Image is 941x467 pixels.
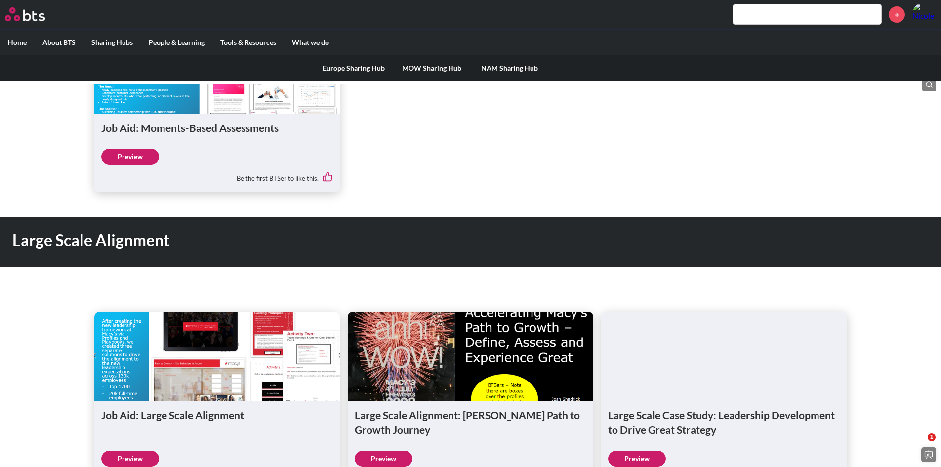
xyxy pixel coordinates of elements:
[101,149,159,165] a: Preview
[608,451,666,467] a: Preview
[928,433,936,441] span: 1
[912,2,936,26] a: Profile
[284,30,337,55] label: What we do
[101,408,333,422] h1: Job Aid: Large Scale Alignment
[101,165,333,185] div: Be the first BTSer to like this.
[5,7,45,21] img: BTS Logo
[101,451,159,467] a: Preview
[355,408,586,437] h1: Large Scale Alignment: [PERSON_NAME] Path to Growth Journey
[912,2,936,26] img: Nicole Gams
[5,7,63,21] a: Go home
[608,408,840,437] h1: Large Scale Case Study: Leadership Development to Drive Great Strategy
[212,30,284,55] label: Tools & Resources
[12,229,654,252] h1: Large Scale Alignment
[141,30,212,55] label: People & Learning
[355,451,412,467] a: Preview
[83,30,141,55] label: Sharing Hubs
[907,433,931,457] iframe: Intercom live chat
[101,121,333,135] h1: Job Aid: Moments-Based Assessments
[35,30,83,55] label: About BTS
[889,6,905,23] a: +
